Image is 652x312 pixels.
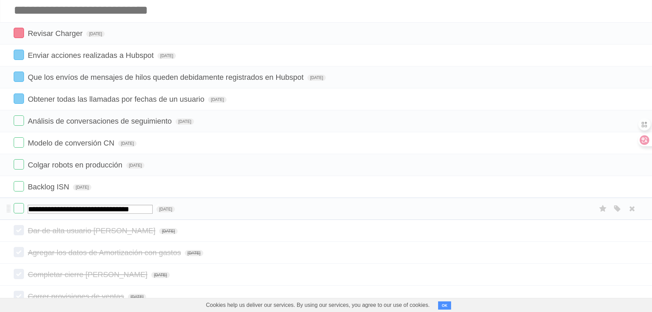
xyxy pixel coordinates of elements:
[14,159,24,170] label: Done
[28,117,174,125] span: Análisis de conversaciones de seguimiento
[151,272,170,278] span: [DATE]
[14,269,24,279] label: Done
[14,203,24,213] label: Done
[14,291,24,301] label: Done
[14,225,24,235] label: Done
[28,73,305,82] span: Que los envíos de mensajes de hilos queden debidamente registrados en Hubspot
[14,93,24,104] label: Done
[128,294,146,300] span: [DATE]
[28,161,124,169] span: Colgar robots en producción
[73,184,91,190] span: [DATE]
[28,183,71,191] span: Backlog ISN
[156,206,175,212] span: [DATE]
[118,140,137,147] span: [DATE]
[307,75,326,81] span: [DATE]
[28,139,116,147] span: Modelo de conversión CN
[86,31,105,37] span: [DATE]
[126,162,145,169] span: [DATE]
[208,97,227,103] span: [DATE]
[199,298,437,312] span: Cookies help us deliver our services. By using our services, you agree to our use of cookies.
[597,203,610,214] label: Star task
[14,115,24,126] label: Done
[157,53,176,59] span: [DATE]
[28,226,157,235] span: Dar de alta usuario [PERSON_NAME]
[14,137,24,148] label: Done
[28,29,84,38] span: Revisar Charger
[159,228,178,234] span: [DATE]
[14,181,24,191] label: Done
[28,270,149,279] span: Completar cierre [PERSON_NAME]
[28,248,183,257] span: Agregar los datos de Amortización con gastos
[438,301,451,310] button: OK
[176,118,194,125] span: [DATE]
[14,72,24,82] label: Done
[28,51,155,60] span: Enviar acciones realizadas a Hubspot
[14,28,24,38] label: Done
[185,250,203,256] span: [DATE]
[14,247,24,257] label: Done
[28,95,206,103] span: Obtener todas las llamadas por fechas de un usuario
[28,292,126,301] span: Correr provisiones de ventas
[14,50,24,60] label: Done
